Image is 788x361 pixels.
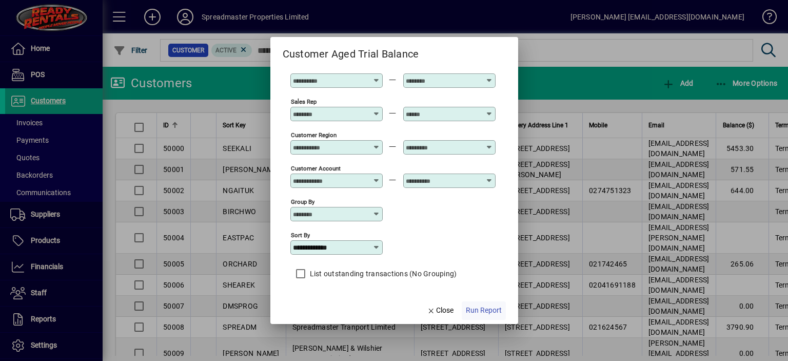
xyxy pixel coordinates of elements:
[291,165,341,172] mat-label: Customer Account
[466,305,502,316] span: Run Report
[423,301,458,320] button: Close
[270,37,431,62] h2: Customer Aged Trial Balance
[291,198,314,205] mat-label: Group by
[462,301,506,320] button: Run Report
[427,305,454,316] span: Close
[291,98,317,105] mat-label: Sales Rep
[308,269,457,279] label: List outstanding transactions (No Grouping)
[291,131,337,139] mat-label: Customer Region
[291,232,310,239] mat-label: Sort by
